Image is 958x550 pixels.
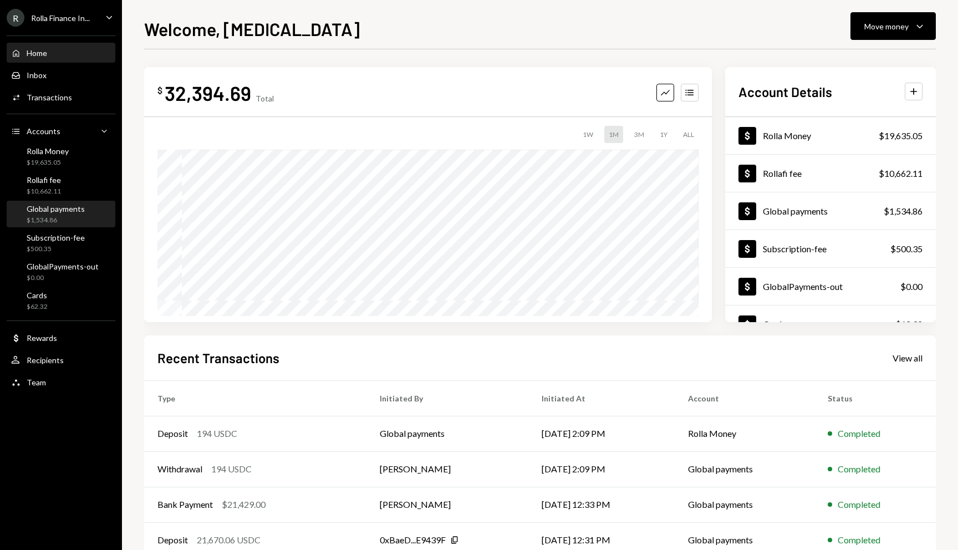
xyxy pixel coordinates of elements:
div: View all [893,353,923,364]
div: $10,662.11 [27,187,61,196]
div: Bank Payment [157,498,213,511]
div: $1,534.86 [27,216,85,225]
div: GlobalPayments-out [763,281,843,292]
td: Global payments [366,416,528,451]
td: [DATE] 12:33 PM [528,487,675,522]
div: Rollafi fee [763,168,802,179]
div: Cards [27,291,48,300]
h2: Recent Transactions [157,349,279,367]
a: Subscription-fee$500.35 [725,230,936,267]
div: $1,534.86 [884,205,923,218]
th: Initiated By [366,380,528,416]
div: Completed [838,462,880,476]
div: $500.35 [27,245,85,254]
div: Rolla Money [763,130,811,141]
div: $10,662.11 [879,167,923,180]
td: Global payments [675,451,814,487]
button: Move money [850,12,936,40]
div: Accounts [27,126,60,136]
td: Rolla Money [675,416,814,451]
div: Withdrawal [157,462,202,476]
div: 32,394.69 [165,80,251,105]
div: $0.00 [27,273,99,283]
div: GlobalPayments-out [27,262,99,271]
td: [DATE] 2:09 PM [528,451,675,487]
a: Rollafi fee$10,662.11 [7,172,115,198]
div: Completed [838,533,880,547]
td: Global payments [675,487,814,522]
div: $62.32 [895,318,923,331]
div: Completed [838,427,880,440]
a: Rolla Money$19,635.05 [725,117,936,154]
a: GlobalPayments-out$0.00 [725,268,936,305]
div: 1Y [655,126,672,143]
div: $62.32 [27,302,48,312]
div: Rollafi fee [27,175,61,185]
a: Transactions [7,87,115,107]
th: Status [814,380,936,416]
div: 1M [604,126,623,143]
div: 194 USDC [197,427,237,440]
h2: Account Details [738,83,832,101]
div: Home [27,48,47,58]
div: Total [256,94,274,103]
div: $19,635.05 [879,129,923,142]
div: $0.00 [900,280,923,293]
div: $21,429.00 [222,498,266,511]
td: [PERSON_NAME] [366,487,528,522]
div: Team [27,378,46,387]
a: Team [7,372,115,392]
a: Cards$62.32 [7,287,115,314]
a: GlobalPayments-out$0.00 [7,258,115,285]
div: Deposit [157,533,188,547]
a: Inbox [7,65,115,85]
a: Global payments$1,534.86 [7,201,115,227]
div: R [7,9,24,27]
div: 0xBaeD...E9439F [380,533,446,547]
th: Initiated At [528,380,675,416]
a: Global payments$1,534.86 [725,192,936,230]
div: Global payments [763,206,828,216]
a: Cards$62.32 [725,305,936,343]
a: Rolla Money$19,635.05 [7,143,115,170]
a: Home [7,43,115,63]
div: Move money [864,21,909,32]
th: Account [675,380,814,416]
div: Rolla Finance In... [31,13,90,23]
td: [DATE] 2:09 PM [528,416,675,451]
div: $500.35 [890,242,923,256]
a: Recipients [7,350,115,370]
div: Subscription-fee [27,233,85,242]
div: Global payments [27,204,85,213]
a: Rewards [7,328,115,348]
div: Transactions [27,93,72,102]
a: Subscription-fee$500.35 [7,230,115,256]
div: $19,635.05 [27,158,69,167]
div: 3M [630,126,649,143]
a: View all [893,352,923,364]
div: Inbox [27,70,47,80]
th: Type [144,380,366,416]
div: ALL [679,126,699,143]
div: Completed [838,498,880,511]
div: Cards [763,319,786,329]
a: Accounts [7,121,115,141]
div: Recipients [27,355,64,365]
div: Subscription-fee [763,243,827,254]
a: Rollafi fee$10,662.11 [725,155,936,192]
h1: Welcome, [MEDICAL_DATA] [144,18,360,40]
td: [PERSON_NAME] [366,451,528,487]
div: 21,670.06 USDC [197,533,261,547]
div: 194 USDC [211,462,252,476]
div: Rolla Money [27,146,69,156]
div: $ [157,85,162,96]
div: Rewards [27,333,57,343]
div: 1W [578,126,598,143]
div: Deposit [157,427,188,440]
